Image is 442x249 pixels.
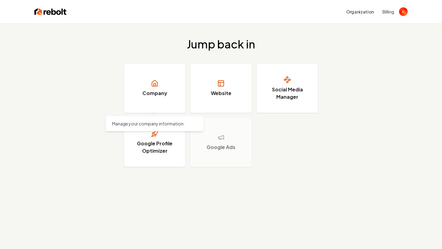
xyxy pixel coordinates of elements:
h3: Google Profile Optimizer [132,140,178,155]
a: Google Profile Optimizer [124,118,185,167]
h3: Social Media Manager [264,86,310,101]
button: Billing [382,9,394,15]
img: Rebolt Logo [34,7,67,16]
h3: Google Ads [207,144,235,151]
a: Company [124,64,185,113]
h3: Website [211,90,231,97]
h2: Jump back in [187,38,255,50]
button: Open user button [399,7,408,16]
h3: Company [142,90,167,97]
p: Manage your company information. [112,121,197,127]
iframe: Intercom live chat [421,228,436,243]
a: Social Media Manager [257,64,318,113]
a: Website [190,64,252,113]
img: Abdi Ismael [399,7,408,16]
button: Organization [343,6,378,17]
